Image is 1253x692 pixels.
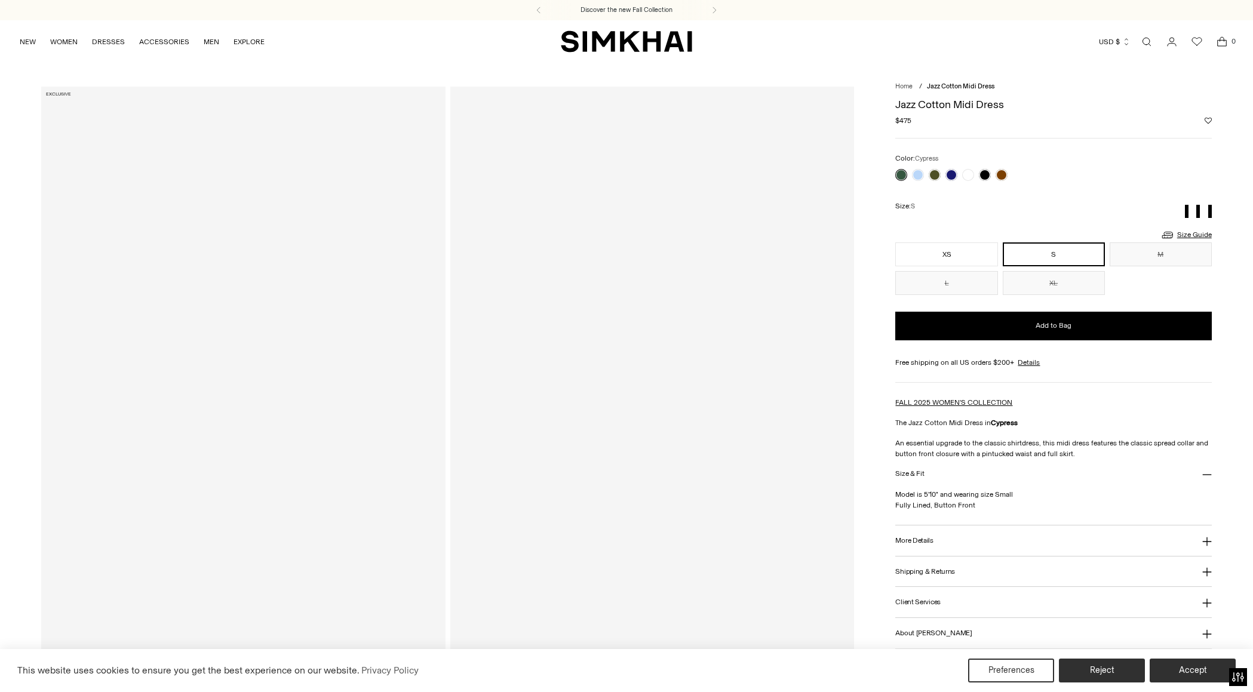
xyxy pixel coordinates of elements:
[50,29,78,55] a: WOMEN
[895,201,915,212] label: Size:
[895,242,997,266] button: XS
[991,419,1018,427] strong: Cypress
[895,556,1211,587] button: Shipping & Returns
[895,99,1211,110] h1: Jazz Cotton Midi Dress
[1003,242,1105,266] button: S
[927,82,994,90] span: Jazz Cotton Midi Dress
[1228,36,1239,47] span: 0
[1018,357,1040,368] a: Details
[139,29,189,55] a: ACCESSORIES
[1185,30,1209,54] a: Wishlist
[895,618,1211,648] button: About [PERSON_NAME]
[895,312,1211,340] button: Add to Bag
[968,659,1054,682] button: Preferences
[1160,30,1184,54] a: Go to the account page
[895,568,955,576] h3: Shipping & Returns
[1003,271,1105,295] button: XL
[895,537,933,545] h3: More Details
[895,271,997,295] button: L
[581,5,672,15] a: Discover the new Fall Collection
[20,29,36,55] a: NEW
[1205,117,1212,124] button: Add to Wishlist
[895,459,1211,490] button: Size & Fit
[895,525,1211,556] button: More Details
[895,153,938,164] label: Color:
[895,82,1211,92] nav: breadcrumbs
[895,629,972,637] h3: About [PERSON_NAME]
[895,598,941,606] h3: Client Services
[895,82,913,90] a: Home
[919,82,922,92] div: /
[911,202,915,210] span: S
[561,30,692,53] a: SIMKHAI
[895,470,924,478] h3: Size & Fit
[1099,29,1131,55] button: USD $
[360,662,420,679] a: Privacy Policy (opens in a new tab)
[1150,659,1236,682] button: Accept
[1110,242,1212,266] button: M
[895,489,1211,510] p: Model is 5'10" and wearing size Small Fully Lined, Button Front
[895,438,1211,459] p: An essential upgrade to the classic shirtdress, this midi dress features the classic spread colla...
[1160,227,1212,242] a: Size Guide
[92,29,125,55] a: DRESSES
[1210,30,1234,54] a: Open cart modal
[895,357,1211,368] div: Free shipping on all US orders $200+
[895,115,911,126] span: $475
[1135,30,1159,54] a: Open search modal
[915,155,938,162] span: Cypress
[895,398,1012,407] a: FALL 2025 WOMEN'S COLLECTION
[17,665,360,676] span: This website uses cookies to ensure you get the best experience on our website.
[234,29,265,55] a: EXPLORE
[204,29,219,55] a: MEN
[1059,659,1145,682] button: Reject
[895,417,1211,428] p: The Jazz Cotton Midi Dress in
[1036,321,1071,331] span: Add to Bag
[895,587,1211,617] button: Client Services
